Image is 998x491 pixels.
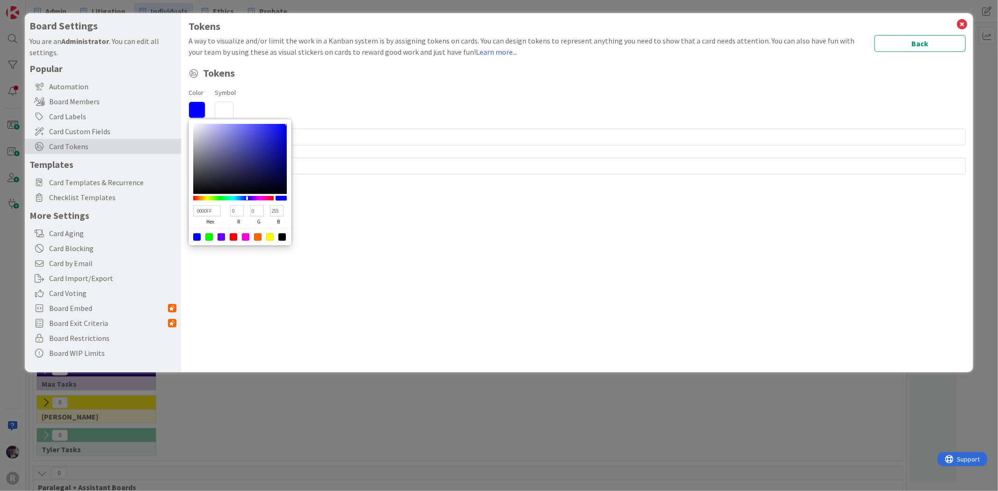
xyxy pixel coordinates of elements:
span: Card Custom Fields [49,126,176,137]
div: Automation [25,79,181,94]
div: Card Import/Export [25,271,181,286]
div: #FF00E5 [242,233,249,241]
span: Board Restrictions [49,332,176,344]
span: Support [20,1,43,13]
h1: Tokens [189,21,965,32]
button: Back [874,35,966,52]
span: Board Exit Criteria [49,318,168,329]
h4: Board Settings [29,20,176,32]
div: #FF0000 [230,233,237,241]
div: #FFFF00 [266,233,274,241]
div: Board Members [25,94,181,109]
div: Card Blocking [25,241,181,256]
div: Board WIP Limits [25,346,181,361]
b: Administrator [61,36,109,46]
h5: Templates [29,159,176,170]
span: Board Embed [49,303,168,314]
span: Tokens [203,65,965,81]
div: A way to visualize and/or limit the work in a Kanban system is by assigning tokens on cards. You ... [189,35,869,58]
label: Symbol [215,88,236,98]
span: Card Tokens [49,141,176,152]
span: Card Voting [49,288,176,299]
label: Color [189,88,204,98]
label: r [230,216,247,227]
div: #00FF00 [205,233,213,241]
div: Card Labels [25,109,181,124]
span: Card by Email [49,258,176,269]
div: You are an . You can edit all settings. [29,36,176,58]
label: hex [193,216,227,227]
a: Learn more... [476,47,517,57]
div: Card Aging [25,226,181,241]
label: b [270,216,287,227]
span: Checklist Templates [49,192,176,203]
span: Card Templates & Recurrence [49,177,176,188]
div: #000000 [278,233,286,241]
h5: Popular [29,63,176,74]
h5: More Settings [29,209,176,221]
label: g [250,216,267,227]
div: #6600FF [218,233,225,241]
div: #0000FF [193,233,201,241]
div: #FF6600 [254,233,262,241]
